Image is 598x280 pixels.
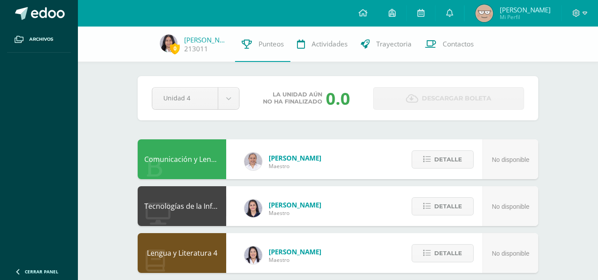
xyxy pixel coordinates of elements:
[152,88,239,109] a: Unidad 4
[138,233,226,273] div: Lengua y Literatura 4
[163,88,207,108] span: Unidad 4
[184,35,228,44] a: [PERSON_NAME]
[25,268,58,275] span: Cerrar panel
[269,200,321,209] span: [PERSON_NAME]
[244,246,262,264] img: fd1196377973db38ffd7ffd912a4bf7e.png
[500,5,551,14] span: [PERSON_NAME]
[412,150,474,169] button: Detalle
[492,156,529,163] span: No disponible
[412,197,474,215] button: Detalle
[269,153,321,162] span: [PERSON_NAME]
[376,39,412,49] span: Trayectoria
[269,256,321,264] span: Maestro
[269,209,321,217] span: Maestro
[269,247,321,256] span: [PERSON_NAME]
[263,91,322,105] span: La unidad aún no ha finalizado
[434,151,462,168] span: Detalle
[326,87,350,110] div: 0.0
[434,245,462,261] span: Detalle
[235,27,290,62] a: Punteos
[422,88,491,109] span: Descargar boleta
[138,139,226,179] div: Comunicación y Lenguaje L3 Inglés 4
[312,39,347,49] span: Actividades
[418,27,480,62] a: Contactos
[492,203,529,210] span: No disponible
[290,27,354,62] a: Actividades
[443,39,474,49] span: Contactos
[492,250,529,257] span: No disponible
[412,244,474,262] button: Detalle
[138,186,226,226] div: Tecnologías de la Información y la Comunicación 4
[354,27,418,62] a: Trayectoria
[244,153,262,170] img: 04fbc0eeb5f5f8cf55eb7ff53337e28b.png
[500,13,551,21] span: Mi Perfil
[170,43,180,54] span: 0
[7,27,71,53] a: Archivos
[160,35,177,52] img: ce4f15759383523c6362ed3abaa7df91.png
[258,39,284,49] span: Punteos
[184,44,208,54] a: 213011
[475,4,493,22] img: 4f584a23ab57ed1d5ae0c4d956f68ee2.png
[29,36,53,43] span: Archivos
[434,198,462,215] span: Detalle
[244,199,262,217] img: dbcf09110664cdb6f63fe058abfafc14.png
[269,162,321,170] span: Maestro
